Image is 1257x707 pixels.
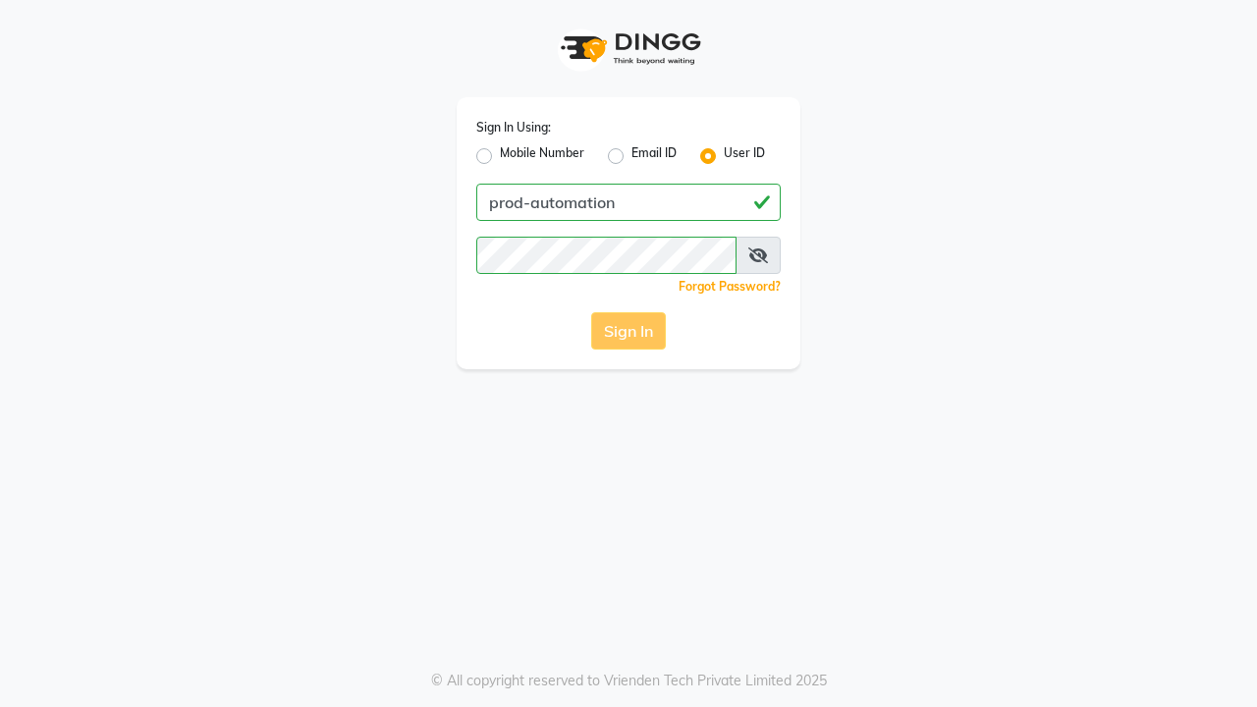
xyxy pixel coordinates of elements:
[476,119,551,136] label: Sign In Using:
[550,20,707,78] img: logo1.svg
[476,184,781,221] input: Username
[631,144,677,168] label: Email ID
[500,144,584,168] label: Mobile Number
[476,237,737,274] input: Username
[724,144,765,168] label: User ID
[679,279,781,294] a: Forgot Password?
